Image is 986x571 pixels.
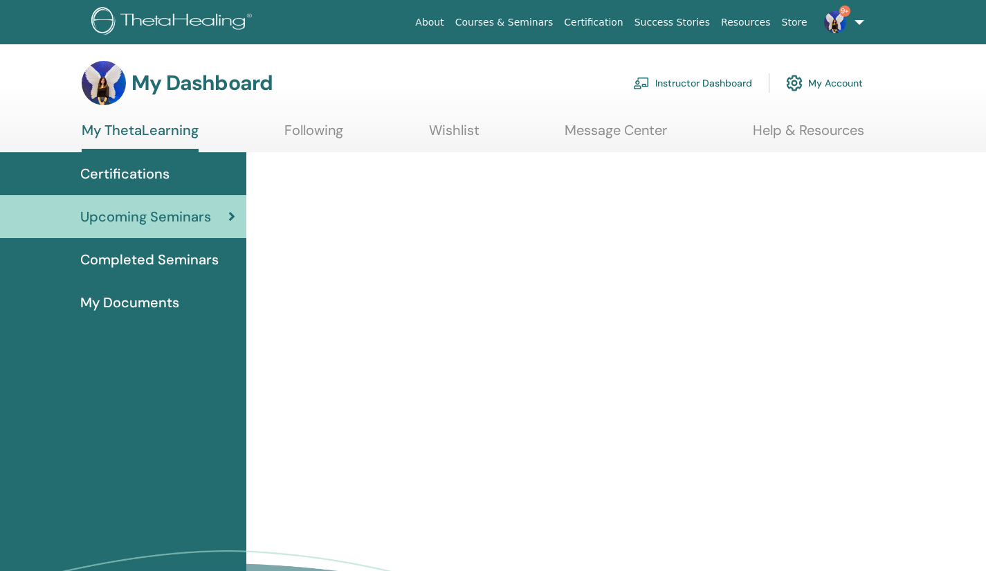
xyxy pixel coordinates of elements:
[410,10,449,35] a: About
[80,292,179,313] span: My Documents
[776,10,813,35] a: Store
[633,68,752,98] a: Instructor Dashboard
[824,11,846,33] img: default.jpg
[558,10,628,35] a: Certification
[565,122,667,149] a: Message Center
[629,10,715,35] a: Success Stories
[839,6,850,17] span: 9+
[131,71,273,96] h3: My Dashboard
[633,77,650,89] img: chalkboard-teacher.svg
[284,122,343,149] a: Following
[91,7,257,38] img: logo.png
[786,71,803,95] img: cog.svg
[80,163,170,184] span: Certifications
[82,122,199,152] a: My ThetaLearning
[715,10,776,35] a: Resources
[429,122,480,149] a: Wishlist
[753,122,864,149] a: Help & Resources
[82,61,126,105] img: default.jpg
[786,68,863,98] a: My Account
[80,206,211,227] span: Upcoming Seminars
[450,10,559,35] a: Courses & Seminars
[80,249,219,270] span: Completed Seminars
